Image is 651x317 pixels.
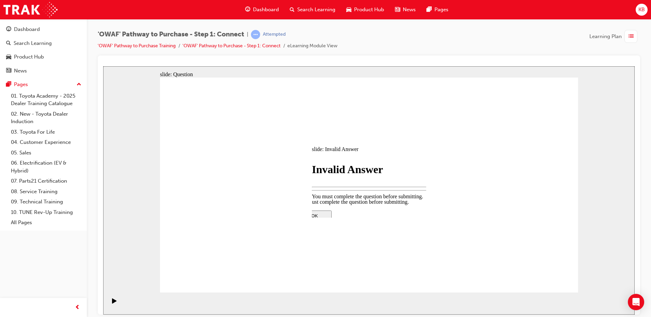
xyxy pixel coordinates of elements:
[290,5,295,14] span: search-icon
[182,43,281,49] a: 'OWAF' Pathway to Purchase - Step 1: Connect
[14,39,52,47] div: Search Learning
[247,31,248,38] span: |
[297,6,335,14] span: Search Learning
[8,91,84,109] a: 01. Toyota Academy - 2025 Dealer Training Catalogue
[589,33,622,40] span: Learning Plan
[14,67,27,75] div: News
[3,22,84,78] button: DashboardSearch LearningProduct HubNews
[8,137,84,148] a: 04. Customer Experience
[240,3,284,17] a: guage-iconDashboard
[403,6,416,14] span: News
[98,31,244,38] span: 'OWAF' Pathway to Purchase - Step 1: Connect
[421,3,454,17] a: pages-iconPages
[8,158,84,176] a: 06. Electrification (EV & Hybrid)
[8,176,84,186] a: 07. Parts21 Certification
[8,148,84,158] a: 05. Sales
[3,78,84,91] button: Pages
[3,23,84,36] a: Dashboard
[6,40,11,47] span: search-icon
[245,5,250,14] span: guage-icon
[434,6,448,14] span: Pages
[14,53,44,61] div: Product Hub
[14,81,28,88] div: Pages
[3,51,84,63] a: Product Hub
[98,43,176,49] a: 'OWAF' Pathway to Purchase Training
[75,303,80,312] span: prev-icon
[8,207,84,218] a: 10. TUNE Rev-Up Training
[6,68,11,74] span: news-icon
[628,294,644,310] div: Open Intercom Messenger
[3,2,58,17] img: Trak
[354,6,384,14] span: Product Hub
[8,127,84,137] a: 03. Toyota For Life
[638,6,645,14] span: KB
[77,80,81,89] span: up-icon
[346,5,351,14] span: car-icon
[8,109,84,127] a: 02. New - Toyota Dealer Induction
[251,30,260,39] span: learningRecordVerb_ATTEMPT-icon
[8,217,84,228] a: All Pages
[589,30,640,43] button: Learning Plan
[253,6,279,14] span: Dashboard
[284,3,341,17] a: search-iconSearch Learning
[14,26,40,33] div: Dashboard
[6,27,11,33] span: guage-icon
[6,82,11,88] span: pages-icon
[287,42,337,50] li: eLearning Module View
[8,186,84,197] a: 08. Service Training
[8,197,84,207] a: 09. Technical Training
[6,54,11,60] span: car-icon
[395,5,400,14] span: news-icon
[636,4,648,16] button: KB
[629,32,634,41] span: list-icon
[341,3,390,17] a: car-iconProduct Hub
[263,31,286,38] div: Attempted
[390,3,421,17] a: news-iconNews
[3,65,84,77] a: News
[427,5,432,14] span: pages-icon
[3,37,84,50] a: Search Learning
